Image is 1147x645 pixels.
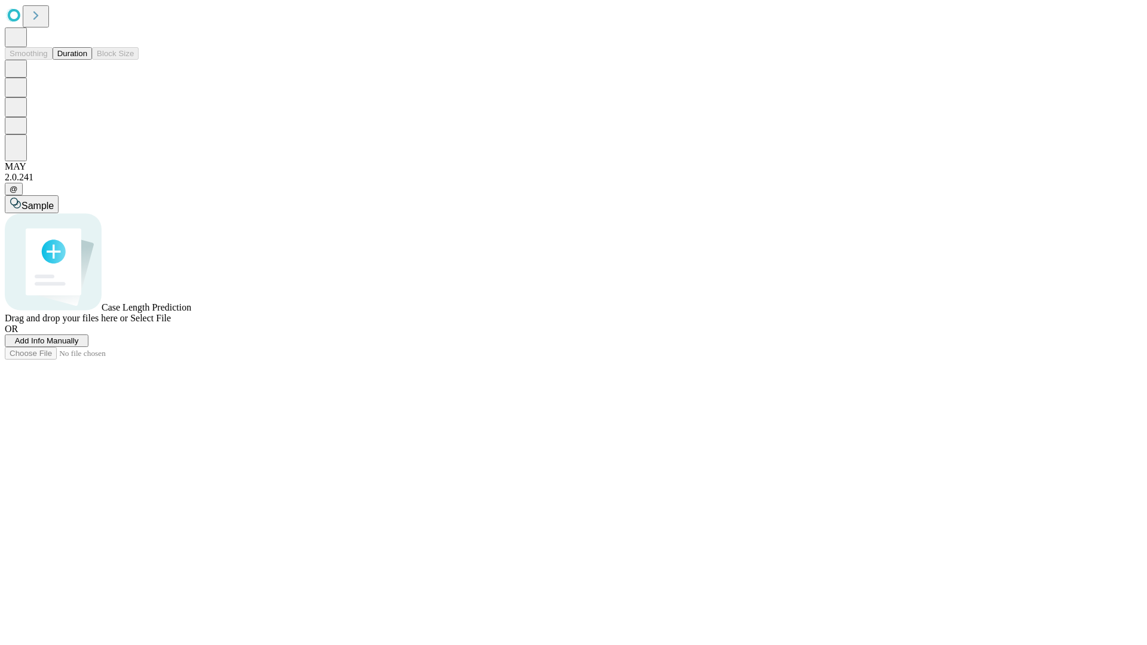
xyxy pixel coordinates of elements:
[92,47,139,60] button: Block Size
[5,195,59,213] button: Sample
[53,47,92,60] button: Duration
[5,313,128,323] span: Drag and drop your files here or
[130,313,171,323] span: Select File
[5,183,23,195] button: @
[102,302,191,312] span: Case Length Prediction
[5,172,1142,183] div: 2.0.241
[5,324,18,334] span: OR
[22,201,54,211] span: Sample
[5,161,1142,172] div: MAY
[15,336,79,345] span: Add Info Manually
[5,47,53,60] button: Smoothing
[10,185,18,193] span: @
[5,334,88,347] button: Add Info Manually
